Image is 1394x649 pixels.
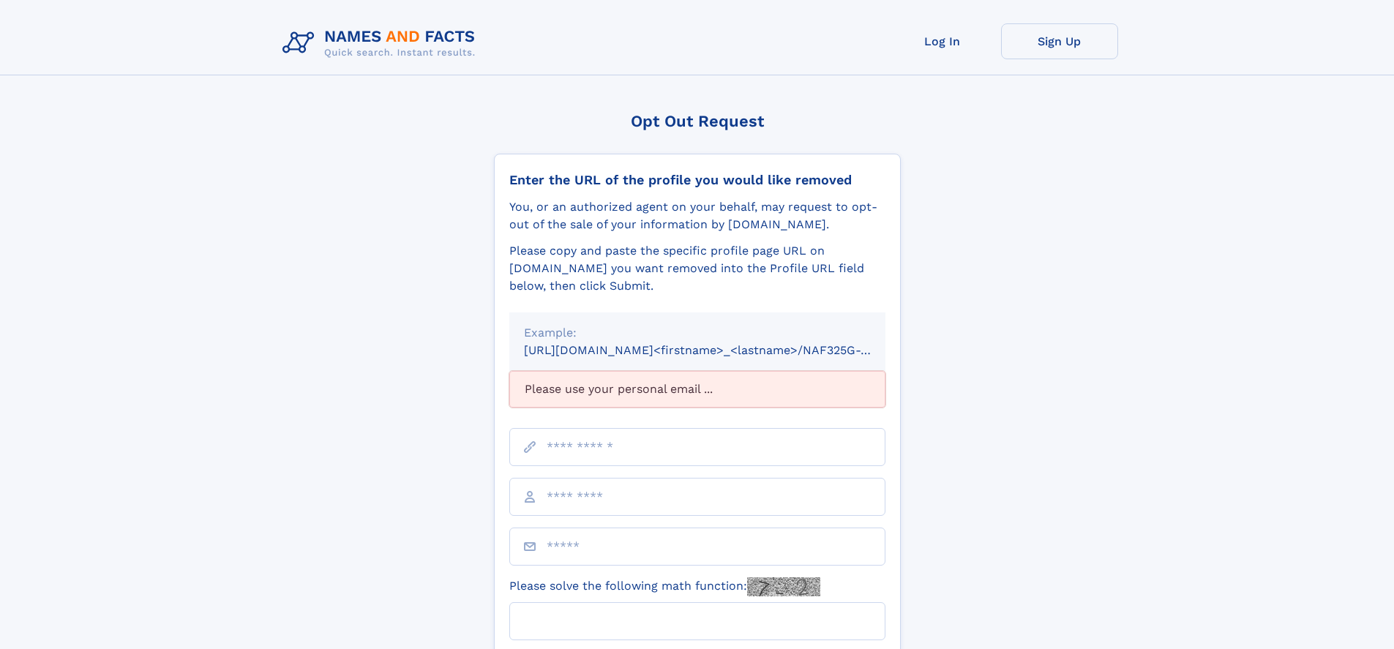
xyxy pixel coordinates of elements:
small: [URL][DOMAIN_NAME]<firstname>_<lastname>/NAF325G-xxxxxxxx [524,343,913,357]
div: Opt Out Request [494,112,901,130]
a: Sign Up [1001,23,1118,59]
div: You, or an authorized agent on your behalf, may request to opt-out of the sale of your informatio... [509,198,885,233]
div: Please use your personal email ... [509,371,885,408]
div: Example: [524,324,871,342]
div: Enter the URL of the profile you would like removed [509,172,885,188]
label: Please solve the following math function: [509,577,820,596]
div: Please copy and paste the specific profile page URL on [DOMAIN_NAME] you want removed into the Pr... [509,242,885,295]
img: Logo Names and Facts [277,23,487,63]
a: Log In [884,23,1001,59]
